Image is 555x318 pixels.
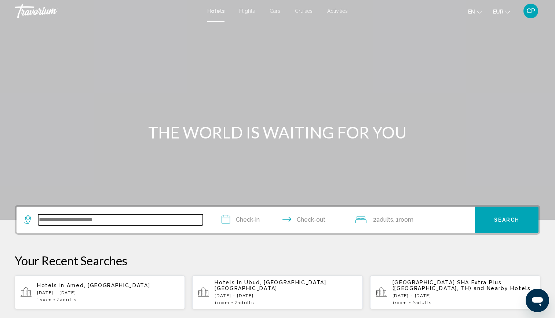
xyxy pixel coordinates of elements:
[192,275,362,310] button: Hotels in Ubud, [GEOGRAPHIC_DATA], [GEOGRAPHIC_DATA][DATE] - [DATE]1Room2Adults
[373,215,393,225] span: 2
[392,293,534,298] p: [DATE] - [DATE]
[376,216,393,223] span: Adults
[412,300,432,305] span: 2
[215,280,242,285] span: Hotels in
[37,282,65,288] span: Hotels in
[37,297,52,302] span: 1
[399,216,413,223] span: Room
[393,215,413,225] span: , 1
[493,9,503,15] span: EUR
[140,123,415,142] h1: THE WORLD IS WAITING FOR YOU
[215,293,357,298] p: [DATE] - [DATE]
[295,8,313,14] a: Cruises
[416,300,432,305] span: Adults
[526,289,549,312] iframe: Bouton de lancement de la fenêtre de messagerie
[15,253,540,268] p: Your Recent Searches
[217,300,230,305] span: Room
[395,300,407,305] span: Room
[475,207,538,233] button: Search
[15,275,185,310] button: Hotels in Amed, [GEOGRAPHIC_DATA][DATE] - [DATE]1Room2Adults
[235,300,254,305] span: 2
[207,8,224,14] a: Hotels
[238,300,254,305] span: Adults
[215,280,328,291] span: Ubud, [GEOGRAPHIC_DATA], [GEOGRAPHIC_DATA]
[370,275,540,310] button: [GEOGRAPHIC_DATA] SHA Extra Plus ([GEOGRAPHIC_DATA], TH) and Nearby Hotels[DATE] - [DATE]1Room2Ad...
[392,300,407,305] span: 1
[67,282,150,288] span: Amed, [GEOGRAPHIC_DATA]
[468,9,475,15] span: en
[57,297,76,302] span: 2
[392,280,502,291] span: [GEOGRAPHIC_DATA] SHA Extra Plus ([GEOGRAPHIC_DATA], TH)
[493,6,510,17] button: Change currency
[474,285,531,291] span: and Nearby Hotels
[214,207,348,233] button: Check in and out dates
[327,8,348,14] a: Activities
[37,290,179,295] p: [DATE] - [DATE]
[40,297,52,302] span: Room
[494,217,520,223] span: Search
[270,8,280,14] a: Cars
[239,8,255,14] a: Flights
[60,297,76,302] span: Adults
[215,300,229,305] span: 1
[15,4,200,18] a: Travorium
[526,7,535,15] span: CP
[468,6,482,17] button: Change language
[348,207,475,233] button: Travelers: 2 adults, 0 children
[17,207,538,233] div: Search widget
[521,3,540,19] button: User Menu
